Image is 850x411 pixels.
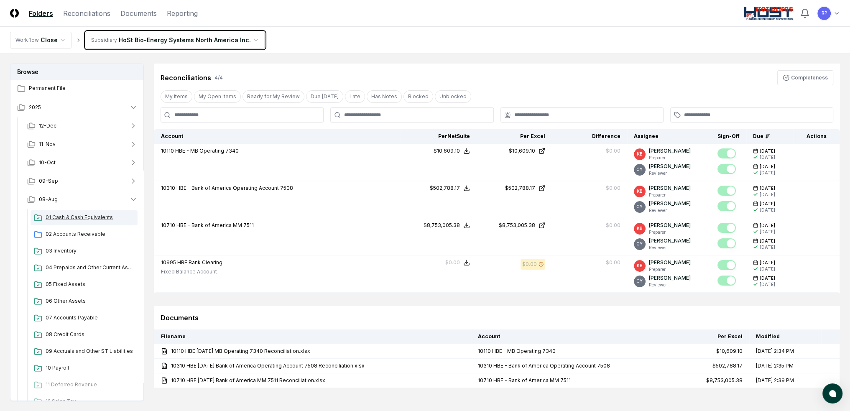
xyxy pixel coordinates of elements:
div: Workflow [15,36,39,44]
button: My Items [161,90,192,103]
span: HBE - Bank of America MM 7511 [176,222,254,228]
div: $0.00 [522,260,537,268]
button: 10-Oct [20,153,144,172]
span: 11 Deferred Revenue [46,381,134,388]
p: [PERSON_NAME] [649,184,691,192]
span: 2025 [29,104,41,111]
button: Unblocked [435,90,471,103]
a: 10310 HBE [DATE] Bank of America Operating Account 7508 Reconciliation.xlsx [161,362,465,370]
span: KB [637,263,642,269]
span: [DATE] [760,260,775,266]
button: Mark complete [717,148,736,158]
span: 01 Cash & Cash Equivalents [46,214,134,221]
span: HBE Bank Clearing [177,259,222,265]
div: $502,788.17 [712,362,743,370]
button: $502,788.17 [430,184,470,192]
span: 02 Accounts Receivable [46,230,134,238]
p: Reviewer [649,170,691,176]
div: 10310 HBE - Bank of America Operating Account 7508 [478,362,668,370]
th: Assignee [627,129,711,144]
span: KB [637,225,642,232]
div: 10110 HBE - MB Operating 7340 [478,347,668,355]
button: Mark complete [717,276,736,286]
a: $8,753,005.38 [483,222,545,229]
p: [PERSON_NAME] [649,237,691,245]
span: 10-Oct [39,159,56,166]
button: 2025 [10,98,144,117]
a: 04 Prepaids and Other Current Assets [31,260,138,276]
div: $10,609.10 [434,147,460,155]
span: [DATE] [760,238,775,244]
button: My Open Items [194,90,241,103]
div: $10,609.10 [509,147,535,155]
a: $502,788.17 [483,184,545,192]
span: KB [637,188,642,194]
div: Account [161,133,395,140]
div: $0.00 [445,259,460,266]
img: Host NA Holdings logo [744,7,794,20]
p: Preparer [649,155,691,161]
span: 10310 [161,185,175,191]
button: Blocked [403,90,433,103]
td: [DATE] 2:35 PM [749,359,821,373]
a: 03 Inventory [31,244,138,259]
a: 10710 HBE [DATE] Bank of America MM 7511 Reconciliation.xlsx [161,377,465,384]
div: Due [753,133,786,140]
div: Actions [800,133,833,140]
div: 4 / 4 [214,74,223,82]
button: Mark complete [717,260,736,270]
div: $8,753,005.38 [499,222,535,229]
div: $8,753,005.38 [424,222,460,229]
th: Sign-Off [711,129,746,144]
button: $10,609.10 [434,147,470,155]
span: [DATE] [760,148,775,154]
td: [DATE] 2:34 PM [749,344,821,359]
a: 02 Accounts Receivable [31,227,138,242]
button: 08-Aug [20,190,144,209]
p: Preparer [649,192,691,198]
p: Reviewer [649,207,691,214]
span: 10710 [161,222,175,228]
span: KB [637,151,642,157]
a: Reconciliations [63,8,110,18]
a: Documents [120,8,157,18]
div: $502,788.17 [430,184,460,192]
button: Mark complete [717,223,736,233]
a: 07 Accounts Payable [31,311,138,326]
span: HBE - MB Operating 7340 [175,148,239,154]
th: Account [471,329,674,344]
button: Mark complete [717,186,736,196]
button: Mark complete [717,238,736,248]
div: [DATE] [760,207,775,213]
a: 12 Sales Tax [31,394,138,409]
span: [DATE] [760,163,775,170]
div: [DATE] [760,244,775,250]
a: Folders [29,8,53,18]
th: Filename [154,329,471,344]
span: 10 Payroll [46,364,134,372]
span: CY [636,278,643,284]
p: Reviewer [649,245,691,251]
div: Subsidiary [91,36,117,44]
span: 11-Nov [39,140,56,148]
div: $502,788.17 [505,184,535,192]
div: [DATE] [760,229,775,235]
button: RP [817,6,832,21]
h3: Browse [10,64,143,79]
span: 12 Sales Tax [46,398,134,405]
span: 09 Accruals and Other ST Liabilities [46,347,134,355]
span: 07 Accounts Payable [46,314,134,322]
span: 05 Fixed Assets [46,281,134,288]
a: 01 Cash & Cash Equivalents [31,210,138,225]
span: 10995 [161,259,176,265]
span: HBE - Bank of America Operating Account 7508 [176,185,293,191]
span: RP [822,10,827,16]
img: Logo [10,9,19,18]
button: Has Notes [367,90,402,103]
p: [PERSON_NAME] [649,147,691,155]
button: Due Today [306,90,343,103]
button: Completeness [777,70,833,85]
span: 04 Prepaids and Other Current Assets [46,264,134,271]
span: 12-Dec [39,122,56,130]
th: Difference [552,129,627,144]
